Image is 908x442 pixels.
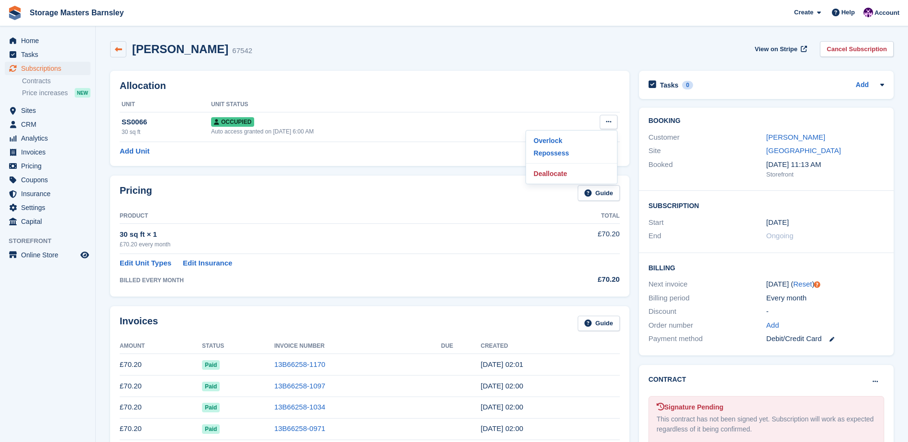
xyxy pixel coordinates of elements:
div: Booked [649,159,766,179]
div: BILLED EVERY MONTH [120,276,538,285]
a: Deallocate [530,167,613,180]
td: £70.20 [120,376,202,397]
div: Discount [649,306,766,317]
span: Settings [21,201,78,214]
div: Tooltip anchor [813,280,821,289]
h2: [PERSON_NAME] [132,43,228,55]
th: Amount [120,339,202,354]
a: 13B66258-1097 [274,382,325,390]
a: menu [5,132,90,145]
a: menu [5,118,90,131]
td: £70.20 [120,418,202,440]
td: £70.20 [538,223,619,254]
a: Contracts [22,77,90,86]
div: 30 sq ft × 1 [120,229,538,240]
a: [GEOGRAPHIC_DATA] [766,146,841,155]
a: menu [5,173,90,187]
div: [DATE] ( ) [766,279,884,290]
time: 2025-08-10 01:01:04 UTC [481,360,523,368]
a: Guide [578,185,620,201]
td: £70.20 [120,354,202,376]
h2: Pricing [120,185,152,201]
time: 2025-06-10 01:00:44 UTC [481,403,523,411]
span: Price increases [22,88,68,98]
div: NEW [75,88,90,98]
span: Insurance [21,187,78,200]
a: Add Unit [120,146,149,157]
div: Payment method [649,333,766,344]
a: Cancel Subscription [820,41,894,57]
div: [DATE] 11:13 AM [766,159,884,170]
a: Reset [793,280,812,288]
span: Analytics [21,132,78,145]
a: menu [5,62,90,75]
th: Status [202,339,274,354]
a: menu [5,215,90,228]
time: 2025-07-10 01:00:36 UTC [481,382,523,390]
div: Signature Pending [657,402,876,412]
a: 13B66258-1170 [274,360,325,368]
a: 13B66258-0971 [274,424,325,432]
th: Unit Status [211,97,553,112]
div: Billing period [649,293,766,304]
span: Home [21,34,78,47]
span: Paid [202,403,220,412]
span: Subscriptions [21,62,78,75]
span: Invoices [21,145,78,159]
div: Debit/Credit Card [766,333,884,344]
span: Create [794,8,813,17]
span: View on Stripe [755,44,797,54]
div: £70.20 every month [120,240,538,249]
div: SS0066 [122,117,211,128]
th: Unit [120,97,211,112]
img: stora-icon-8386f47178a22dfd0bd8f6a31ec36ba5ce8667c1dd55bd0f319d3a0aa187defe.svg [8,6,22,20]
a: menu [5,187,90,200]
td: £70.20 [120,397,202,418]
h2: Invoices [120,316,158,331]
h2: Subscription [649,200,884,210]
span: Ongoing [766,232,794,240]
span: Sites [21,104,78,117]
a: Add [856,80,869,91]
div: Next invoice [649,279,766,290]
span: Paid [202,424,220,434]
span: Coupons [21,173,78,187]
span: Online Store [21,248,78,262]
th: Due [441,339,481,354]
div: - [766,306,884,317]
div: End [649,231,766,242]
a: menu [5,159,90,173]
div: £70.20 [538,274,619,285]
h2: Booking [649,117,884,125]
a: 13B66258-1034 [274,403,325,411]
div: Storefront [766,170,884,179]
th: Product [120,209,538,224]
a: menu [5,248,90,262]
h2: Allocation [120,80,620,91]
a: Price increases NEW [22,88,90,98]
span: Account [874,8,899,18]
a: menu [5,48,90,61]
th: Invoice Number [274,339,441,354]
a: Add [766,320,779,331]
span: Tasks [21,48,78,61]
th: Created [481,339,619,354]
span: Paid [202,360,220,370]
span: Pricing [21,159,78,173]
a: Edit Insurance [183,258,232,269]
h2: Tasks [660,81,679,89]
a: Edit Unit Types [120,258,171,269]
a: Repossess [530,147,613,159]
div: Order number [649,320,766,331]
a: Overlock [530,134,613,147]
span: CRM [21,118,78,131]
div: 0 [682,81,693,89]
a: menu [5,145,90,159]
a: View on Stripe [751,41,809,57]
a: Storage Masters Barnsley [26,5,128,21]
a: Preview store [79,249,90,261]
th: Total [538,209,619,224]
